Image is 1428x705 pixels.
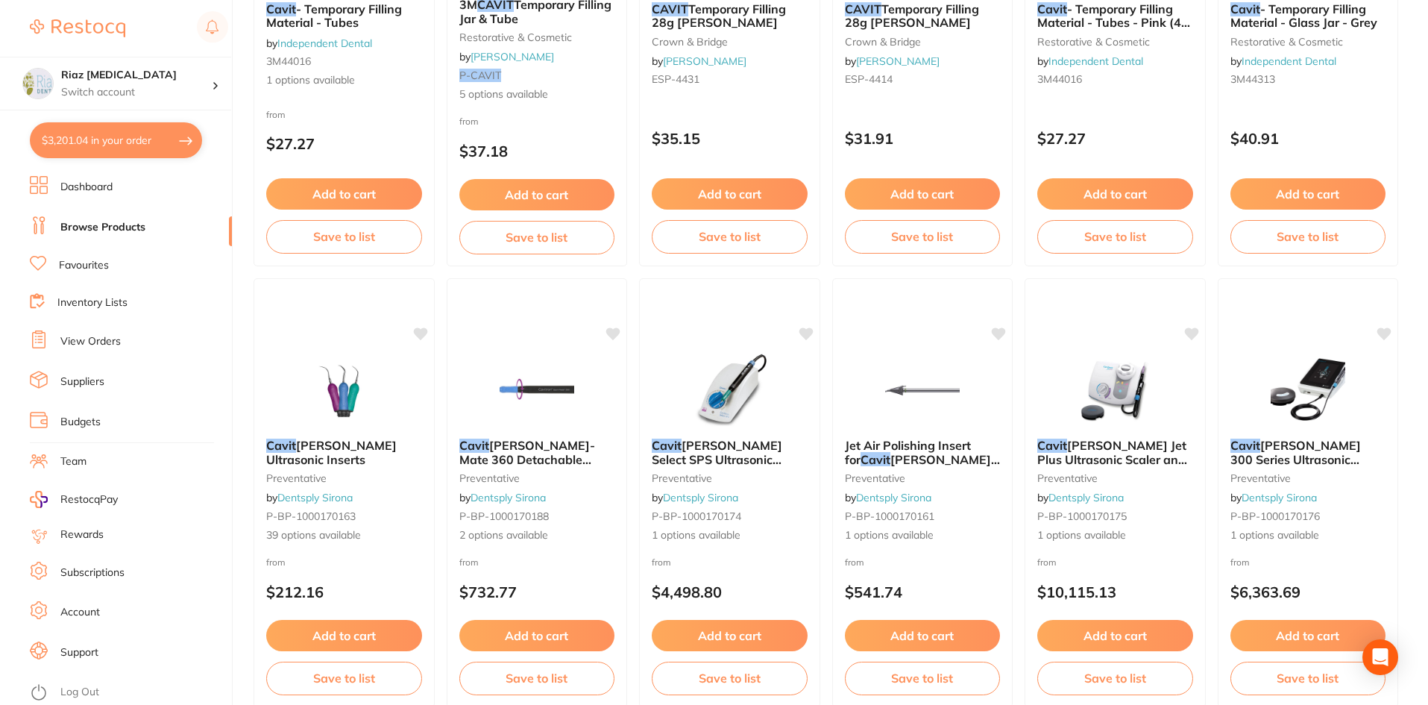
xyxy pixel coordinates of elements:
[1230,220,1386,253] button: Save to list
[459,528,615,543] span: 2 options available
[30,122,202,158] button: $3,201.04 in your order
[459,438,489,453] em: Cavit
[30,19,125,37] img: Restocq Logo
[60,375,104,389] a: Suppliers
[652,1,786,30] span: Temporary Filling 28g [PERSON_NAME]
[652,130,808,147] p: $35.15
[459,87,615,102] span: 5 options available
[1230,557,1250,568] span: from
[1037,54,1143,68] span: by
[845,54,940,68] span: by
[1037,491,1124,504] span: by
[266,438,397,466] span: [PERSON_NAME] Ultrasonic Inserts
[1037,510,1127,523] span: P-BP-1000170175
[845,528,1001,543] span: 1 options available
[459,50,554,63] span: by
[30,491,118,508] a: RestocqPay
[845,620,1001,651] button: Add to cart
[459,583,615,601] p: $732.77
[1037,528,1193,543] span: 1 options available
[1242,491,1317,504] a: Dentsply Sirona
[845,220,1001,253] button: Save to list
[1037,1,1067,16] em: Cavit
[845,662,1001,695] button: Save to list
[60,415,101,430] a: Budgets
[459,439,615,466] b: Cavitron Steri-Mate 360 Detachable Sterilizable Handpiece
[652,439,808,466] b: Cavitron Select SPS Ultrasonic Scaler
[663,491,738,504] a: Dentsply Sirona
[266,438,296,453] em: Cavit
[1230,178,1386,210] button: Add to cart
[266,472,422,484] small: preventative
[266,439,422,466] b: Cavitron Ultrasonic Inserts
[459,69,501,82] em: P-CAVIT
[1037,557,1057,568] span: from
[652,220,808,253] button: Save to list
[60,454,87,469] a: Team
[652,438,682,453] em: Cavit
[652,557,671,568] span: from
[1037,130,1193,147] p: $27.27
[459,510,549,523] span: P-BP-1000170188
[845,472,1001,484] small: preventative
[266,73,422,88] span: 1 options available
[652,438,782,480] span: [PERSON_NAME] Select SPS Ultrasonic Scaler
[266,557,286,568] span: from
[30,11,125,46] a: Restocq Logo
[1230,36,1386,48] small: restorative & cosmetic
[652,510,741,523] span: P-BP-1000170174
[459,31,615,43] small: restorative & cosmetic
[266,178,422,210] button: Add to cart
[60,180,113,195] a: Dashboard
[266,491,353,504] span: by
[1048,54,1143,68] a: Independent Dental
[856,54,940,68] a: [PERSON_NAME]
[845,510,934,523] span: P-BP-1000170161
[652,72,699,86] span: ESP-4431
[295,352,392,427] img: Cavitron Ultrasonic Inserts
[1037,472,1193,484] small: preventative
[845,2,1001,30] b: CAVIT Temporary Filling 28g Jar White
[60,334,121,349] a: View Orders
[652,472,808,484] small: preventative
[1037,620,1193,651] button: Add to cart
[845,36,1001,48] small: crown & bridge
[1230,528,1386,543] span: 1 options available
[652,662,808,695] button: Save to list
[266,1,296,16] em: Cavit
[845,491,931,504] span: by
[61,85,212,100] p: Switch account
[488,352,585,427] img: Cavitron Steri-Mate 360 Detachable Sterilizable Handpiece
[874,352,971,427] img: Jet Air Polishing Insert for Cavitron Jet Plus and Prophy-Jet Systems
[845,583,1001,601] p: $541.74
[30,681,227,705] button: Log Out
[652,178,808,210] button: Add to cart
[1230,1,1260,16] em: Cavit
[1230,662,1386,695] button: Save to list
[266,2,422,30] b: Cavit - Temporary Filling Material - Tubes
[652,491,738,504] span: by
[652,583,808,601] p: $4,498.80
[471,50,554,63] a: [PERSON_NAME]
[845,72,893,86] span: ESP-4414
[1037,583,1193,601] p: $10,115.13
[57,295,128,310] a: Inventory Lists
[459,491,546,504] span: by
[61,68,212,83] h4: Riaz Dental Surgery
[652,620,808,651] button: Add to cart
[59,258,109,273] a: Favourites
[266,135,422,152] p: $27.27
[266,510,356,523] span: P-BP-1000170163
[845,452,1000,495] span: [PERSON_NAME] Jet Plus and Prophy-Jet Systems
[861,452,890,467] em: Cavit
[60,685,99,700] a: Log Out
[845,1,881,16] em: CAVIT
[459,438,595,480] span: [PERSON_NAME]-Mate 360 Detachable Sterilizable Handpiece
[60,492,118,507] span: RestocqPay
[60,220,145,235] a: Browse Products
[1230,472,1386,484] small: preventative
[1037,36,1193,48] small: restorative & cosmetic
[1230,491,1317,504] span: by
[1230,130,1386,147] p: $40.91
[266,109,286,120] span: from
